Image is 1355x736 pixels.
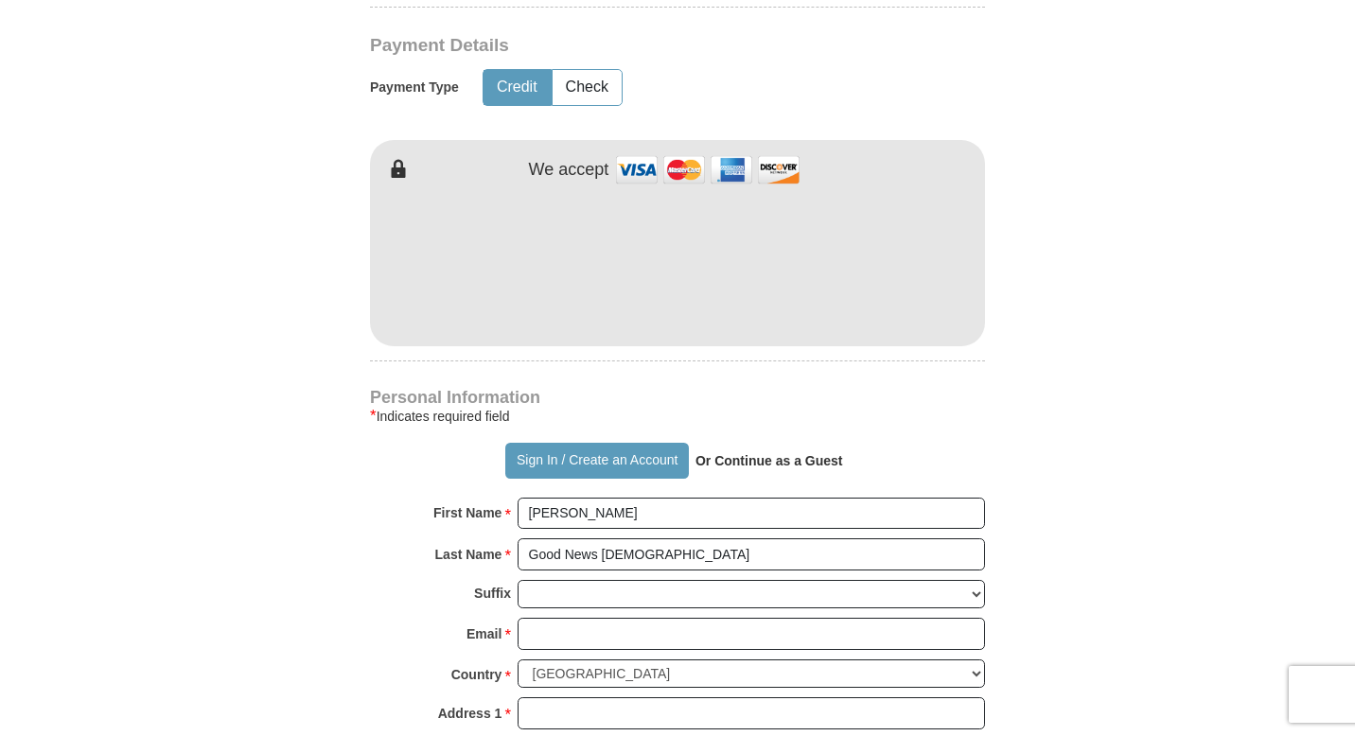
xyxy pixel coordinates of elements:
[474,580,511,606] strong: Suffix
[695,453,843,468] strong: Or Continue as a Guest
[529,160,609,181] h4: We accept
[370,390,985,405] h4: Personal Information
[613,149,802,190] img: credit cards accepted
[435,541,502,568] strong: Last Name
[484,70,551,105] button: Credit
[370,79,459,96] h5: Payment Type
[433,499,502,526] strong: First Name
[370,405,985,428] div: Indicates required field
[438,700,502,727] strong: Address 1
[553,70,622,105] button: Check
[505,443,688,479] button: Sign In / Create an Account
[451,661,502,688] strong: Country
[466,621,502,647] strong: Email
[370,35,853,57] h3: Payment Details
